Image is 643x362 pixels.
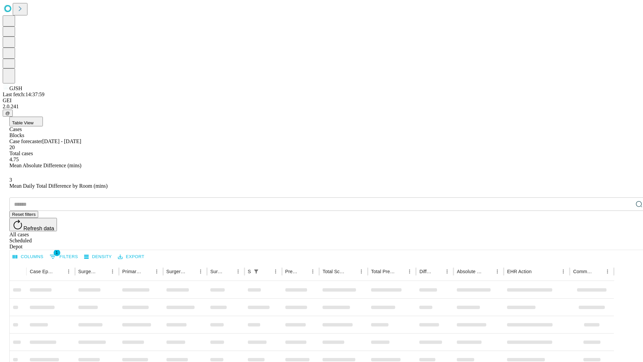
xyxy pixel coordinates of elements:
span: Mean Absolute Difference (mins) [9,163,81,168]
span: Table View [12,120,33,125]
button: Sort [262,267,271,276]
div: GEI [3,98,640,104]
button: Sort [347,267,357,276]
div: Surgery Date [210,269,223,274]
span: [DATE] - [DATE] [42,138,81,144]
button: Menu [308,267,317,276]
button: Menu [603,267,612,276]
button: Sort [593,267,603,276]
span: @ [5,111,10,116]
span: Reset filters [12,212,35,217]
button: Show filters [48,251,80,262]
span: 4.75 [9,157,19,162]
span: Last fetch: 14:37:59 [3,92,45,97]
button: Sort [396,267,405,276]
div: Total Scheduled Duration [323,269,347,274]
div: 1 active filter [252,267,261,276]
div: Scheduled In Room Duration [248,269,251,274]
div: Total Predicted Duration [371,269,395,274]
span: GJSH [9,85,22,91]
div: 2.0.241 [3,104,640,110]
button: Menu [559,267,568,276]
span: Mean Daily Total Difference by Room (mins) [9,183,108,189]
div: EHR Action [507,269,531,274]
div: Surgeon Name [78,269,98,274]
button: Sort [224,267,233,276]
div: Comments [573,269,592,274]
button: Select columns [11,252,45,262]
span: 3 [9,177,12,183]
button: Density [82,252,114,262]
button: Menu [196,267,205,276]
button: Sort [299,267,308,276]
button: Menu [442,267,452,276]
button: Sort [433,267,442,276]
span: Refresh data [23,226,54,231]
button: Menu [493,267,502,276]
span: Total cases [9,150,33,156]
button: @ [3,110,13,117]
button: Sort [532,267,542,276]
button: Sort [98,267,108,276]
span: 1 [54,249,60,256]
button: Menu [357,267,366,276]
span: Case forecaster [9,138,42,144]
div: Absolute Difference [457,269,483,274]
button: Menu [405,267,414,276]
button: Export [116,252,146,262]
button: Show filters [252,267,261,276]
button: Sort [187,267,196,276]
div: Surgery Name [166,269,186,274]
button: Reset filters [9,211,38,218]
button: Menu [233,267,243,276]
button: Menu [271,267,280,276]
div: Case Epic Id [30,269,54,274]
button: Menu [152,267,161,276]
button: Sort [483,267,493,276]
button: Menu [108,267,117,276]
button: Sort [143,267,152,276]
div: Difference [419,269,432,274]
button: Menu [64,267,73,276]
button: Sort [55,267,64,276]
div: Predicted In Room Duration [285,269,298,274]
button: Refresh data [9,218,57,231]
div: Primary Service [122,269,142,274]
span: 20 [9,144,15,150]
button: Table View [9,117,43,126]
